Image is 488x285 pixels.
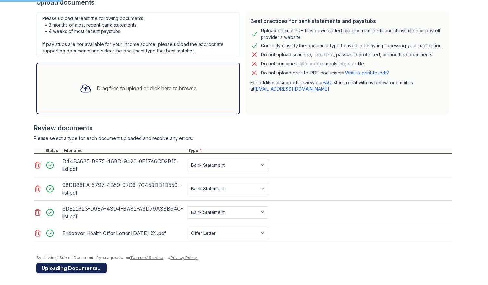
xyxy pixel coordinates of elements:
div: Upload original PDF files downloaded directly from the financial institution or payroll provider’... [261,28,444,40]
button: Uploading Documents... [36,263,107,273]
div: Do not combine multiple documents into one file. [261,60,365,68]
a: Privacy Policy. [170,255,198,260]
div: Drag files to upload or click here to browse [97,85,197,92]
div: D44B3635-B975-46BD-9420-0E17A6CD2B15-list.pdf [62,156,184,174]
div: Type [187,148,452,153]
div: Status [44,148,62,153]
a: [EMAIL_ADDRESS][DOMAIN_NAME] [254,86,329,92]
a: FAQ [323,80,331,85]
p: For additional support, review our , start a chat with us below, or email us at [250,79,444,92]
div: Review documents [34,123,452,132]
div: Correctly classify the document type to avoid a delay in processing your application. [261,42,443,50]
a: What is print-to-pdf? [345,70,389,75]
div: Best practices for bank statements and paystubs [250,17,444,25]
div: By clicking "Submit Documents," you agree to our and [36,255,452,260]
div: Filename [62,148,187,153]
div: Please upload at least the following documents: • 3 months of most recent bank statements • 4 wee... [36,12,240,57]
div: Please select a type for each document uploaded and resolve any errors. [34,135,452,142]
a: Terms of Service [130,255,163,260]
div: Endeavor Health Offer Letter [DATE] (2).pdf [62,228,184,238]
div: Do not upload scanned, redacted, password protected, or modified documents. [261,51,433,59]
div: 98DB86EA-5797-4B59-97C6-7C458DD1D550-list.pdf [62,180,184,198]
p: Do not upload print-to-PDF documents. [261,70,389,76]
div: 6DE22323-D9EA-43D4-BA82-A3D79A3BB94C-list.pdf [62,203,184,222]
